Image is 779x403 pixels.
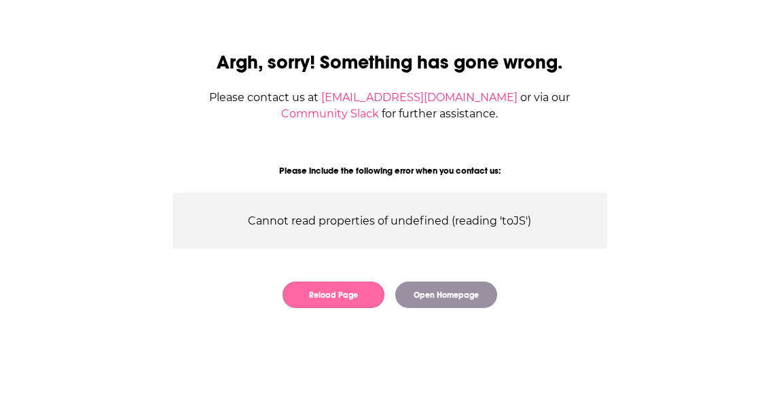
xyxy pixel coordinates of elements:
div: Please contact us at or via our for further assistance. [173,90,607,122]
button: Reload Page [283,282,384,308]
h2: Argh, sorry! Something has gone wrong. [173,51,607,74]
div: Cannot read properties of undefined (reading 'toJS') [173,193,607,249]
button: Open Homepage [395,282,497,308]
div: Please include the following error when you contact us: [173,166,607,176]
a: Community Slack [281,107,379,120]
a: [EMAIL_ADDRESS][DOMAIN_NAME] [321,91,518,104]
